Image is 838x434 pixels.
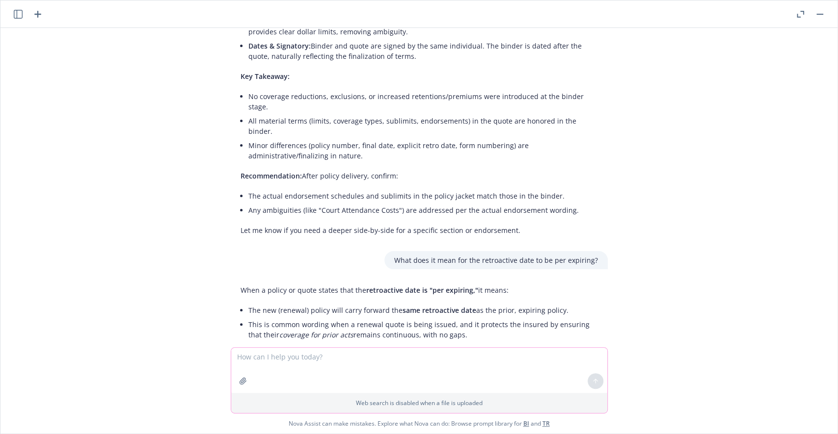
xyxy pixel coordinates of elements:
[248,114,598,138] li: All material terms (limits, coverage types, sublimits, endorsements) in the quote are honored in ...
[241,72,290,81] span: Key Takeaway:
[248,89,598,114] li: No coverage reductions, exclusions, or increased retentions/premiums were introduced at the binde...
[279,330,353,339] em: coverage for prior acts
[248,39,598,63] li: Binder and quote are signed by the same individual. The binder is dated after the quote, naturall...
[237,399,601,407] p: Web search is disabled when a file is uploaded
[248,189,598,203] li: The actual endorsement schedules and sublimits in the policy jacket match those in the binder.
[394,255,598,265] p: What does it mean for the retroactive date to be per expiring?
[4,413,834,434] span: Nova Assist can make mistakes. Explore what Nova can do: Browse prompt library for and
[523,419,529,428] a: BI
[248,41,311,51] span: Dates & Signatory:
[542,419,550,428] a: TR
[241,171,598,181] p: After policy delivery, confirm:
[241,171,302,180] span: Recommendation:
[241,285,598,295] p: When a policy or quote states that the it means:
[248,138,598,163] li: Minor differences (policy number, final date, explicit retro date, form numbering) are administra...
[248,317,598,342] li: This is common wording when a renewal quote is being issued, and it protects the insured by ensur...
[248,303,598,317] li: The new (renewal) policy will carry forward the as the prior, expiring policy.
[248,203,598,217] li: Any ambiguities (like "Court Attendance Costs") are addressed per the actual endorsement wording.
[366,285,478,295] span: retroactive date is "per expiring,"
[241,225,598,235] p: Let me know if you need a deeper side-by-side for a specific section or endorsement.
[403,306,476,315] span: same retroactive date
